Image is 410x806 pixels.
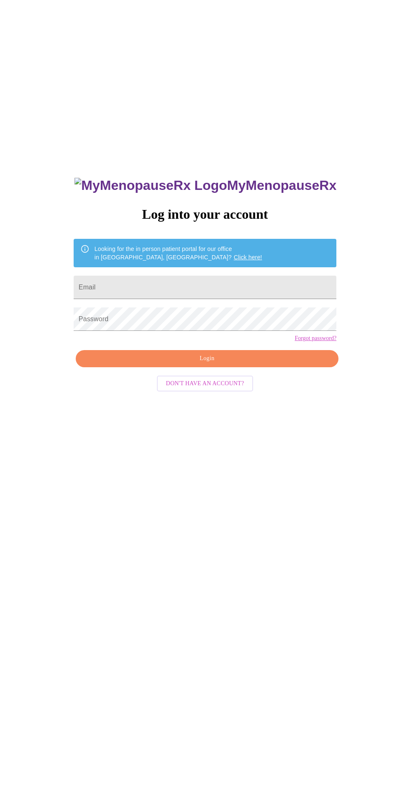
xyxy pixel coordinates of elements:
[295,335,336,342] a: Forgot password?
[157,376,254,392] button: Don't have an account?
[74,207,336,222] h3: Log into your account
[74,178,336,193] h3: MyMenopauseRx
[234,254,262,261] a: Click here!
[76,350,338,367] button: Login
[95,241,262,265] div: Looking for the in person patient portal for our office in [GEOGRAPHIC_DATA], [GEOGRAPHIC_DATA]?
[74,178,227,193] img: MyMenopauseRx Logo
[166,379,244,389] span: Don't have an account?
[155,379,256,386] a: Don't have an account?
[85,353,329,364] span: Login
